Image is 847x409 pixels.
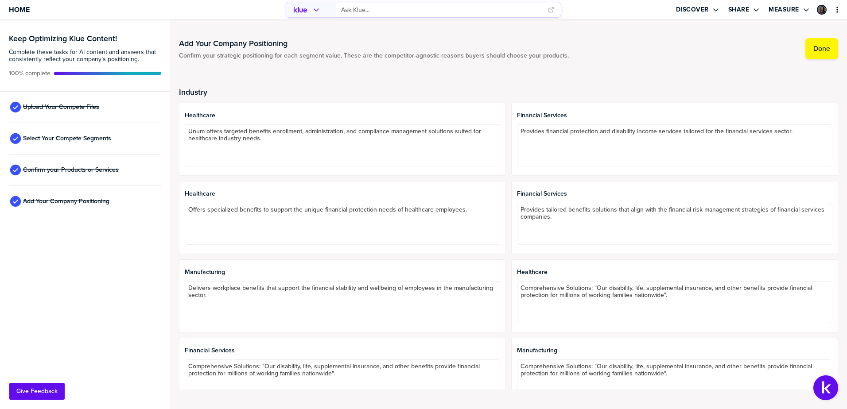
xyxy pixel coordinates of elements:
[517,190,832,197] span: Financial Services
[517,359,832,401] textarea: Comprehensive Solutions: "Our disability, life, supplemental insurance, and other benefits provid...
[23,104,99,111] span: Upload Your Compete Files
[23,198,109,205] span: Add Your Company Positioning
[185,281,500,323] textarea: Delivers workplace benefits that support the financial stability and wellbeing of employees in th...
[517,347,832,354] span: Manufacturing
[817,5,827,15] div: Sigourney Di Risi
[517,281,832,323] textarea: Comprehensive Solutions: "Our disability, life, supplemental insurance, and other benefits provid...
[185,112,500,119] span: Healthcare
[23,135,111,142] span: Select Your Compete Segments
[9,49,161,63] span: Complete these tasks for AI content and answers that consistently reflect your company’s position...
[9,70,51,77] span: Active
[185,203,500,245] textarea: Offers specialized benefits to support the unique financial protection needs of healthcare employ...
[185,124,500,166] textarea: Unum offers targeted benefits enrollment, administration, and compliance management solutions sui...
[816,4,828,15] a: Edit Profile
[179,38,569,49] h1: Add Your Company Positioning
[813,375,838,400] button: Open Support Center
[517,269,832,276] span: Healthcare
[179,88,838,96] h2: Industry
[9,383,65,400] button: Give Feedback
[769,6,799,14] label: Measure
[185,359,500,401] textarea: Comprehensive Solutions: "Our disability, life, supplemental insurance, and other benefits provid...
[813,44,830,53] label: Done
[23,166,119,174] span: Confirm your Products or Services
[179,52,569,59] span: Confirm your strategic positioning for each segment value. These are the competitor-agnostic reas...
[185,190,500,197] span: Healthcare
[185,347,500,354] span: Financial Services
[185,269,500,276] span: Manufacturing
[341,3,542,17] input: Ask Klue...
[728,6,750,14] label: Share
[517,112,832,119] span: Financial Services
[9,35,161,42] h3: Keep Optimizing Klue Content!
[9,6,30,13] span: Home
[818,6,826,14] img: 067a2c94e62710512124e0c09c2123d5-sml.png
[517,203,832,245] textarea: Provides tailored benefits solutions that align with the financial risk management strategies of ...
[676,6,709,14] label: Discover
[517,124,832,166] textarea: Provides financial protection and disability income services tailored for the financial services ...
